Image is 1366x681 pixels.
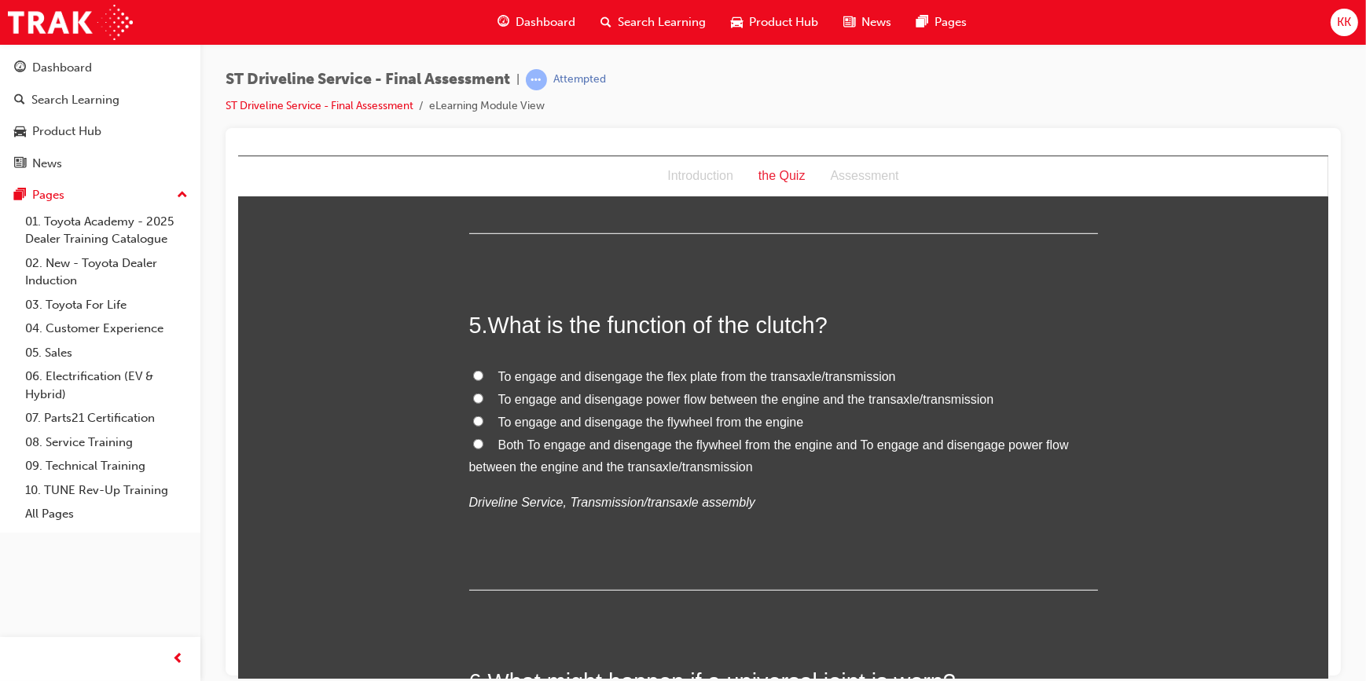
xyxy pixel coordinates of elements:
input: To engage and disengage power flow between the engine and the transaxle/transmission [235,237,245,247]
input: Both To engage and disengage the flywheel from the engine and To engage and disengage power flow ... [235,283,245,293]
h2: 5 . [231,153,860,185]
span: ST Driveline Service - Final Assessment [226,71,510,89]
a: 10. TUNE Rev-Up Training [19,478,194,503]
span: To engage and disengage the flex plate from the transaxle/transmission [260,214,658,227]
a: 06. Electrification (EV & Hybrid) [19,364,194,406]
a: pages-iconPages [904,6,979,38]
span: guage-icon [498,13,509,32]
button: DashboardSearch LearningProduct HubNews [6,50,194,181]
a: Search Learning [6,86,194,115]
div: the Quiz [508,9,580,31]
a: car-iconProduct Hub [718,6,831,38]
a: 07. Parts21 Certification [19,406,194,430]
span: Dashboard [516,13,575,31]
a: 01. Toyota Academy - 2025 Dealer Training Catalogue [19,210,194,251]
span: To engage and disengage the flywheel from the engine [260,259,566,273]
div: Dashboard [32,59,92,77]
a: ST Driveline Service - Final Assessment [226,99,413,112]
span: car-icon [14,125,26,139]
a: 04. Customer Experience [19,317,194,341]
a: Product Hub [6,117,194,146]
span: up-icon [177,185,188,206]
div: Product Hub [32,123,101,141]
div: Assessment [580,9,674,31]
div: Search Learning [31,91,119,109]
button: Pages [6,181,194,210]
a: 09. Technical Training [19,454,194,478]
a: news-iconNews [831,6,904,38]
a: guage-iconDashboard [485,6,588,38]
button: KK [1331,9,1358,36]
h2: 6 . [231,510,860,541]
a: 05. Sales [19,341,194,365]
span: search-icon [600,13,611,32]
span: KK [1337,13,1351,31]
a: search-iconSearch Learning [588,6,718,38]
span: pages-icon [14,189,26,203]
span: Pages [935,13,967,31]
span: What is the function of the clutch? [250,156,589,181]
span: guage-icon [14,61,26,75]
div: Attempted [553,72,606,87]
div: News [32,155,62,173]
a: Dashboard [6,53,194,82]
span: Product Hub [749,13,818,31]
img: Trak [8,5,133,40]
span: car-icon [731,13,743,32]
a: 02. New - Toyota Dealer Induction [19,251,194,293]
a: 03. Toyota For Life [19,293,194,317]
span: news-icon [14,157,26,171]
a: News [6,149,194,178]
li: eLearning Module View [429,97,545,115]
a: All Pages [19,502,194,526]
a: 08. Service Training [19,430,194,455]
span: | [516,71,520,89]
span: search-icon [14,93,25,108]
em: Driveline Service, Transmission/transaxle assembly [231,339,517,353]
span: Both To engage and disengage the flywheel from the engine and To engage and disengage power flow ... [231,282,831,318]
span: learningRecordVerb_ATTEMPT-icon [526,69,547,90]
input: To engage and disengage the flex plate from the transaxle/transmission [235,214,245,225]
div: Pages [32,186,64,204]
span: pages-icon [916,13,928,32]
span: prev-icon [173,650,185,669]
span: Search Learning [618,13,706,31]
input: To engage and disengage the flywheel from the engine [235,260,245,270]
span: news-icon [843,13,855,32]
div: Introduction [417,9,508,31]
span: To engage and disengage power flow between the engine and the transaxle/transmission [260,236,756,250]
span: News [861,13,891,31]
span: What might happen if a universal joint is worn? [250,513,718,538]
